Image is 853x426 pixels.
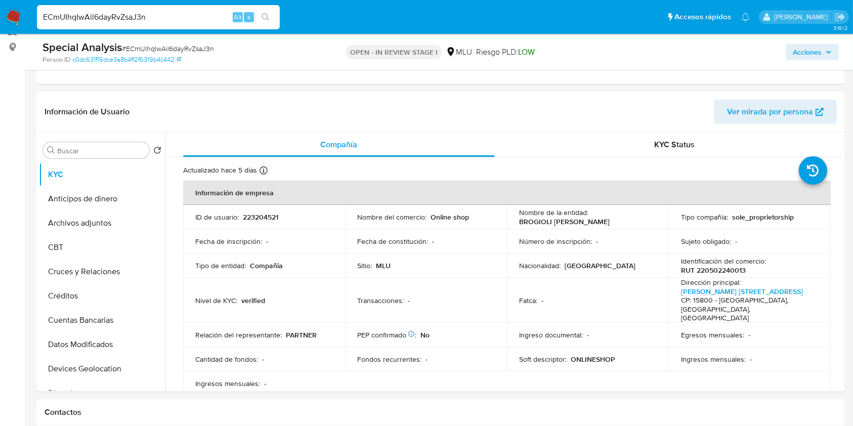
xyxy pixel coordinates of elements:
span: Accesos rápidos [674,12,731,22]
a: c0dc631f15dce3a8b4ff2f6319b4c442 [72,55,181,64]
p: - [266,237,268,246]
button: Datos Modificados [39,332,165,357]
span: s [247,12,250,22]
button: Archivos adjuntos [39,211,165,235]
button: KYC [39,162,165,187]
p: Sitio : [357,261,372,270]
p: - [432,237,434,246]
button: Direcciones [39,381,165,405]
p: Relación del representante : [195,330,282,339]
a: [PERSON_NAME] [STREET_ADDRESS] [681,286,803,296]
p: Número de inscripción : [519,237,592,246]
b: Special Analysis [42,39,122,55]
input: Buscar [57,146,145,155]
p: ID de usuario : [195,212,239,222]
b: Person ID [42,55,70,64]
p: Nivel de KYC : [195,296,237,305]
p: Nacionalidad : [519,261,561,270]
p: Ingresos mensuales : [195,379,260,388]
p: Tipo compañía : [681,212,728,222]
p: Cantidad de fondos : [195,355,258,364]
p: Nombre de la entidad : [519,208,588,217]
p: Ingreso documental : [519,330,583,339]
span: Compañía [320,139,357,150]
p: RUT 220502240013 [681,266,746,275]
p: OPEN - IN REVIEW STAGE I [346,45,442,59]
a: Notificaciones [741,13,750,21]
p: verified [241,296,265,305]
span: LOW [518,46,535,58]
p: [GEOGRAPHIC_DATA] [565,261,635,270]
span: Riesgo PLD: [476,47,535,58]
p: - [541,296,543,305]
p: Nombre del comercio : [357,212,426,222]
p: Fecha de inscripción : [195,237,262,246]
span: 3.161.2 [833,24,848,32]
p: Dirección principal : [681,278,741,287]
p: ONLINESHOP [571,355,615,364]
p: - [750,355,752,364]
p: ximena.felix@mercadolibre.com [774,12,831,22]
p: sole_proprietorship [732,212,794,222]
button: CBT [39,235,165,260]
span: # ECmUIhqIwAil6dayRvZsaJ3n [122,44,214,54]
div: MLU [446,47,472,58]
span: Acciones [793,44,822,60]
p: - [262,355,264,364]
p: Online shop [431,212,469,222]
p: Actualizado hace 5 días [183,165,257,175]
button: Cuentas Bancarias [39,308,165,332]
span: Ver mirada por persona [727,100,813,124]
p: PARTNER [286,330,317,339]
p: Sujeto obligado : [681,237,731,246]
p: PEP confirmado : [357,330,416,339]
p: Soft descriptor : [519,355,567,364]
button: Buscar [47,146,55,154]
p: Compañia [250,261,283,270]
button: Créditos [39,284,165,308]
button: Cruces y Relaciones [39,260,165,284]
p: - [596,237,598,246]
h4: CP: 15800 - [GEOGRAPHIC_DATA], [GEOGRAPHIC_DATA], [GEOGRAPHIC_DATA] [681,296,815,323]
p: Identificación del comercio : [681,257,766,266]
p: MLU [376,261,391,270]
p: Ingresos mensuales : [681,355,746,364]
p: No [420,330,430,339]
p: Fatca : [519,296,537,305]
button: Devices Geolocation [39,357,165,381]
p: 223204521 [243,212,278,222]
p: Egresos mensuales : [681,330,744,339]
button: Ver mirada por persona [714,100,837,124]
p: Fondos recurrentes : [357,355,421,364]
a: Salir [835,12,845,22]
p: - [408,296,410,305]
p: BROGIOLI [PERSON_NAME] [519,217,610,226]
h1: Información de Usuario [45,107,130,117]
p: Transacciones : [357,296,404,305]
p: - [735,237,737,246]
button: Volver al orden por defecto [153,146,161,157]
p: - [587,330,589,339]
h1: Contactos [45,407,837,417]
p: - [748,330,750,339]
input: Buscar usuario o caso... [37,11,280,24]
p: Tipo de entidad : [195,261,246,270]
span: KYC Status [654,139,695,150]
th: Información de empresa [183,181,831,205]
span: Alt [234,12,242,22]
p: Fecha de constitución : [357,237,428,246]
button: Acciones [786,44,839,60]
button: search-icon [255,10,276,24]
p: - [264,379,266,388]
button: Anticipos de dinero [39,187,165,211]
p: - [425,355,428,364]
